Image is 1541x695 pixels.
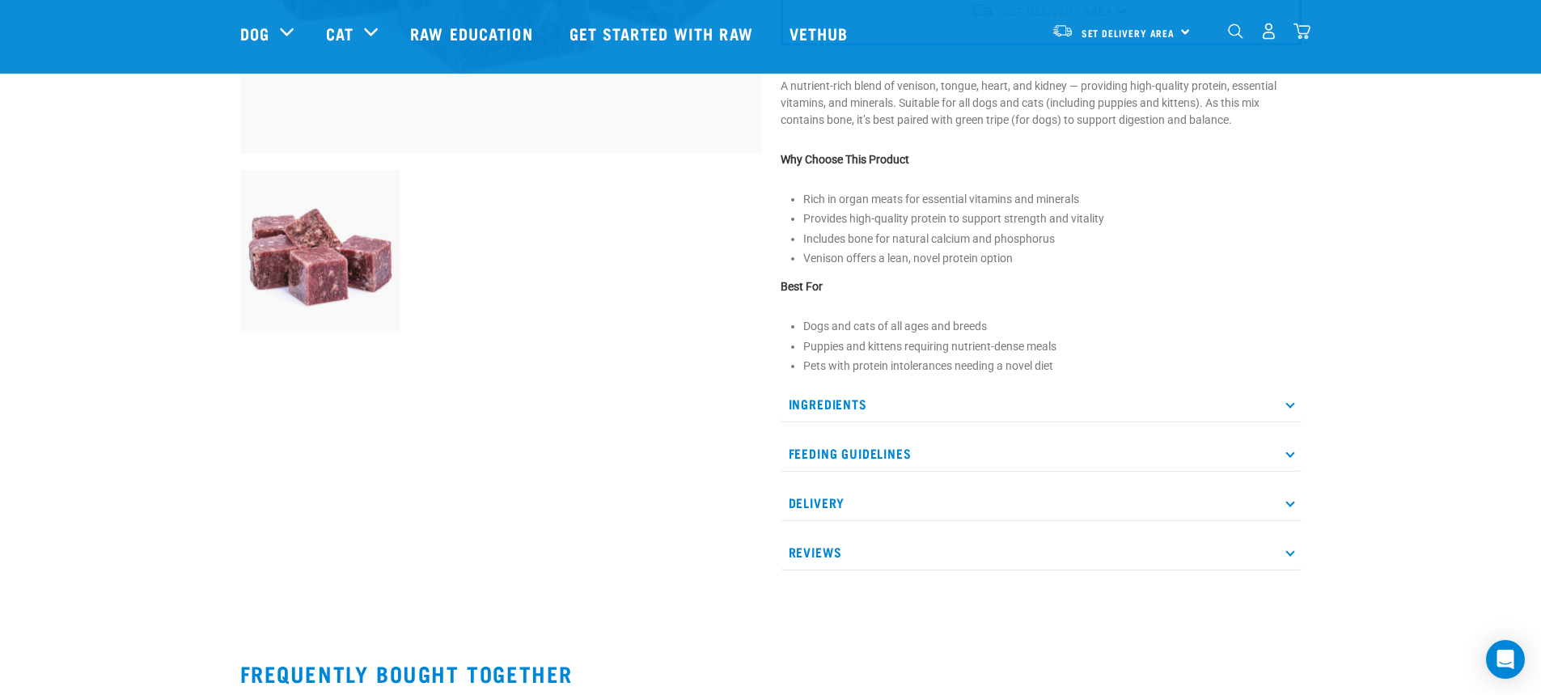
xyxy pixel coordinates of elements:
a: Dog [240,21,269,45]
p: Venison offers a lean, novel protein option [803,250,1302,267]
p: Pets with protein intolerances needing a novel diet [803,358,1302,375]
p: Rich in organ meats for essential vitamins and minerals [803,191,1302,208]
img: user.png [1260,23,1277,40]
h2: Frequently bought together [240,661,1302,686]
strong: Why Choose This Product [781,153,909,166]
strong: Best For [781,280,823,293]
a: Vethub [773,1,869,66]
img: home-icon-1@2x.png [1228,23,1243,39]
a: Raw Education [394,1,552,66]
p: Dogs and cats of all ages and breeds [803,318,1302,335]
p: A nutrient-rich blend of venison, tongue, heart, and kidney — providing high-quality protein, ess... [781,78,1302,129]
p: Provides high-quality protein to support strength and vitality [803,210,1302,227]
p: Ingredients [781,386,1302,422]
img: van-moving.png [1052,23,1073,38]
a: Cat [326,21,353,45]
p: Includes bone for natural calcium and phosphorus [803,231,1302,248]
img: home-icon@2x.png [1293,23,1310,40]
span: Set Delivery Area [1082,30,1175,36]
a: Get started with Raw [553,1,773,66]
p: Feeding Guidelines [781,435,1302,472]
p: Reviews [781,534,1302,570]
div: Open Intercom Messenger [1486,640,1525,679]
p: Delivery [781,485,1302,521]
img: Pile Of Cubed Venison Tongue Mix For Pets [240,170,401,331]
p: Puppies and kittens requiring nutrient-dense meals [803,338,1302,355]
